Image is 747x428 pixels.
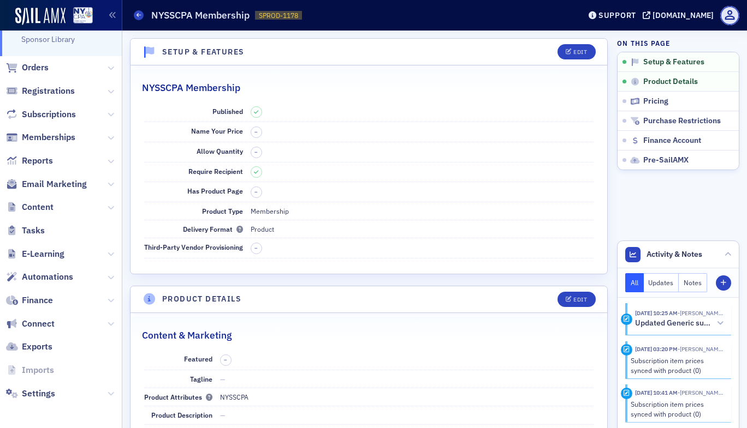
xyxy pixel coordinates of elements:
span: E-Learning [22,248,64,260]
span: Purchase Restrictions [643,116,721,126]
div: Edit [573,297,587,303]
span: Automations [22,271,73,283]
h1: NYSSCPA Membership [151,9,250,22]
span: Product Description [151,411,212,419]
span: Pricing [643,97,668,106]
div: Subscription item prices synced with product (0) [631,399,724,419]
a: Automations [6,271,73,283]
a: Tasks [6,225,45,237]
a: Registrations [6,85,75,97]
button: Edit [558,44,595,59]
span: Subscriptions [22,108,76,120]
div: Activity [621,344,632,355]
div: Edit [573,49,587,55]
span: Product [251,225,274,233]
span: Product Type [202,207,243,215]
div: Activity [621,314,632,325]
div: Subscription item prices synced with product (0) [631,355,724,376]
span: Profile [720,6,739,25]
span: – [254,244,258,252]
span: Product Attributes [144,393,212,401]
h2: Content & Marketing [142,328,232,342]
span: SPROD-1178 [259,11,298,20]
span: Allow Quantity [197,147,243,155]
span: Featured [184,354,212,363]
div: [DOMAIN_NAME] [653,10,714,20]
a: Reports [6,155,53,167]
time: 10/2/2025 10:25 AM [635,309,678,317]
div: NYSSCPA [220,392,248,402]
span: Tagline [190,375,212,383]
span: Aidan Sullivan [678,345,724,353]
span: Finance Account [643,136,701,146]
span: Imports [22,364,54,376]
span: – [254,128,258,136]
span: Tasks [22,225,45,237]
h4: On this page [617,38,739,48]
time: 7/7/2025 03:20 PM [635,345,678,353]
span: – [224,356,227,364]
h2: NYSSCPA Membership [142,81,240,95]
div: Activity [621,388,632,399]
button: [DOMAIN_NAME] [643,11,718,19]
span: Settings [22,388,55,400]
span: Setup & Features [643,57,704,67]
span: Membership [251,207,289,215]
img: SailAMX [73,7,93,24]
span: Luke Abell [678,309,724,317]
a: Content [6,201,54,213]
time: 6/5/2025 10:41 AM [635,389,678,396]
a: E-Learning [6,248,64,260]
a: Email Marketing [6,178,87,190]
span: Orders [22,62,49,74]
span: Published [212,107,243,116]
button: Edit [558,292,595,307]
a: View Homepage [66,7,93,26]
span: Name Your Price [191,126,243,135]
span: Luke Abell [678,389,724,396]
span: – [254,148,258,156]
span: Delivery Format [183,225,243,233]
a: Finance [6,294,53,306]
span: Finance [22,294,53,306]
span: Registrations [22,85,75,97]
h4: Setup & Features [162,46,244,58]
a: Memberships [6,131,75,143]
div: Support [598,10,636,20]
span: Pre-SailAMX [643,155,689,165]
button: Updated Generic subscription product: NYCPA Membership [635,318,724,329]
span: — [220,375,226,383]
span: Email Marketing [22,178,87,190]
span: Require Recipient [188,167,243,176]
a: Connect [6,318,55,330]
span: Exports [22,341,52,353]
h4: Product Details [162,293,241,305]
a: Sponsor Library [21,34,75,44]
button: Updates [644,273,679,292]
span: Reports [22,155,53,167]
span: Connect [22,318,55,330]
a: Orders [6,62,49,74]
h5: Updated Generic subscription product: NYCPA Membership [635,318,713,328]
a: Subscriptions [6,108,76,120]
span: Product Details [643,77,698,87]
a: Settings [6,388,55,400]
img: SailAMX [15,8,66,25]
button: All [625,273,644,292]
span: Memberships [22,131,75,143]
span: Third-Party Vendor Provisioning [144,243,243,251]
span: — [220,411,226,419]
span: Content [22,201,54,213]
span: Has Product Page [187,186,243,195]
span: – [254,188,258,196]
button: Notes [679,273,707,292]
a: Exports [6,341,52,353]
a: Imports [6,364,54,376]
span: Activity & Notes [647,249,702,260]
